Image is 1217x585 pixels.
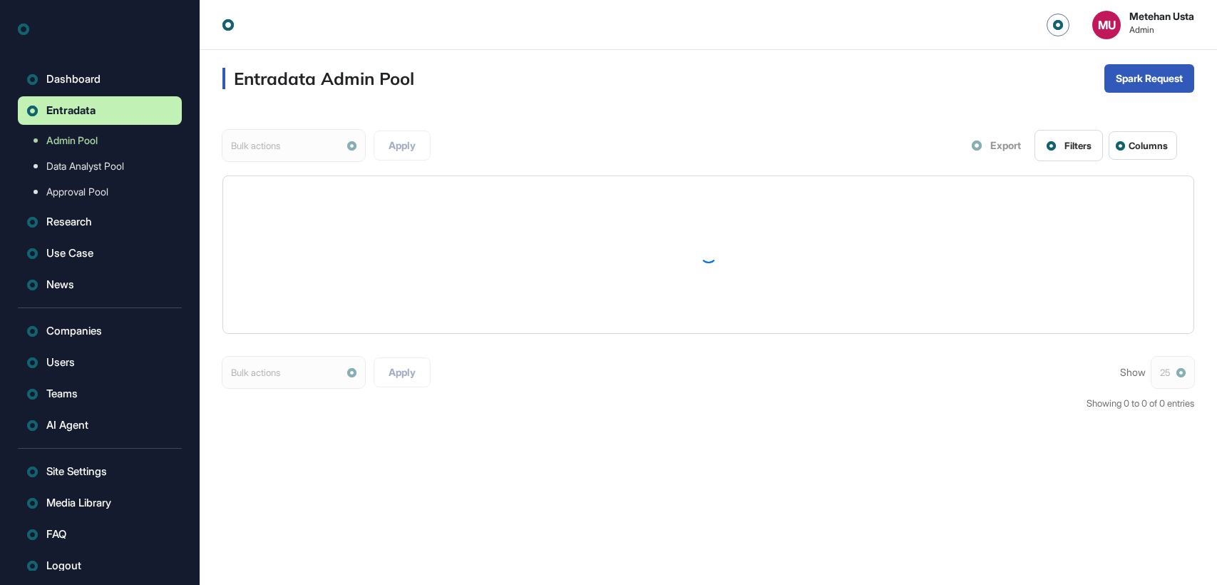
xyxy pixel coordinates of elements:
span: Use Case [46,248,93,259]
span: Admin Pool [46,135,98,146]
span: Media Library [46,497,111,509]
button: Spark Request [1104,64,1194,93]
button: Companies [18,317,182,345]
span: News [46,279,74,290]
a: Admin Pool [25,128,182,153]
span: FAQ [46,529,66,540]
span: Logout [46,560,81,571]
span: Entradata [46,105,96,116]
a: Approval Pool [25,179,182,205]
button: News [18,270,182,299]
div: Showing 0 to 0 of 0 entries [1087,397,1194,411]
span: Site Settings [46,466,107,477]
h3: Entradata Admin Pool [222,68,414,89]
button: Export [963,131,1029,160]
a: Data Analyst Pool [25,153,182,179]
span: Dashboard [46,73,101,85]
button: AI Agent [18,411,182,439]
button: Media Library [18,489,182,517]
span: Show [1120,367,1146,378]
button: Columns [1109,131,1177,160]
span: Approval Pool [46,186,108,198]
span: AI Agent [46,419,88,431]
span: Teams [46,388,78,400]
span: Admin [1129,25,1194,35]
div: Filters [1064,140,1092,151]
span: Columns [1129,141,1168,151]
button: Use Case [18,239,182,268]
strong: Metehan Usta [1129,11,1194,22]
button: Teams [18,380,182,408]
span: Companies [46,325,102,337]
button: MU [1092,11,1121,39]
span: Users [46,357,75,368]
button: Entradata [18,96,182,125]
button: FAQ [18,520,182,549]
span: Data Analyst Pool [46,161,124,172]
a: Dashboard [18,65,182,93]
button: Users [18,348,182,377]
button: Filters [1034,130,1103,161]
button: Research [18,208,182,236]
span: Research [46,216,92,228]
button: Site Settings [18,457,182,486]
a: Logout [18,551,182,580]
